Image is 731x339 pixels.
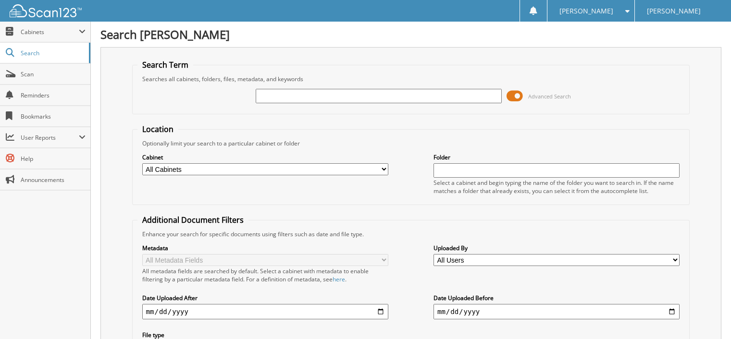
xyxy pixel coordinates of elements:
[434,153,680,161] label: Folder
[137,215,248,225] legend: Additional Document Filters
[21,133,79,142] span: User Reports
[137,230,685,238] div: Enhance your search for specific documents using filters such as date and file type.
[142,294,388,302] label: Date Uploaded After
[10,4,82,17] img: scan123-logo-white.svg
[142,267,388,283] div: All metadata fields are searched by default. Select a cabinet with metadata to enable filtering b...
[21,28,79,36] span: Cabinets
[434,304,680,319] input: end
[21,91,86,99] span: Reminders
[137,139,685,147] div: Optionally limit your search to a particular cabinet or folder
[142,153,388,161] label: Cabinet
[647,8,701,14] span: [PERSON_NAME]
[142,244,388,252] label: Metadata
[137,60,193,70] legend: Search Term
[21,70,86,78] span: Scan
[21,155,86,163] span: Help
[21,49,84,57] span: Search
[142,331,388,339] label: File type
[434,179,680,195] div: Select a cabinet and begin typing the name of the folder you want to search in. If the name match...
[21,112,86,121] span: Bookmarks
[333,275,345,283] a: here
[137,124,178,134] legend: Location
[434,294,680,302] label: Date Uploaded Before
[528,93,571,100] span: Advanced Search
[434,244,680,252] label: Uploaded By
[559,8,613,14] span: [PERSON_NAME]
[137,75,685,83] div: Searches all cabinets, folders, files, metadata, and keywords
[21,176,86,184] span: Announcements
[142,304,388,319] input: start
[100,26,721,42] h1: Search [PERSON_NAME]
